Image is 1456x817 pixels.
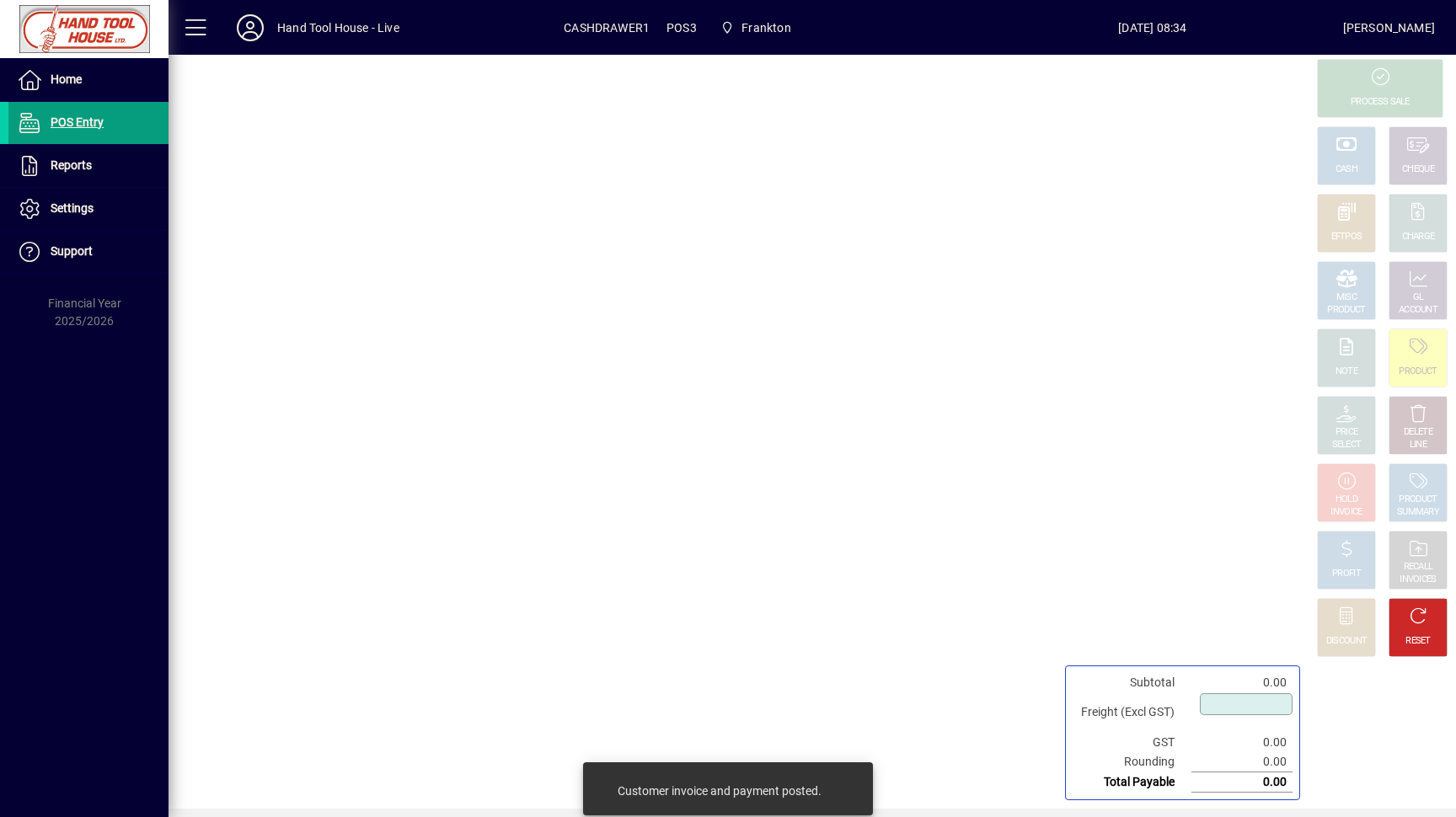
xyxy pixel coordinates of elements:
span: [DATE] 08:34 [962,14,1343,41]
span: Settings [51,201,94,215]
span: Frankton [714,13,798,43]
td: 0.00 [1191,733,1293,752]
span: Frankton [741,14,790,41]
a: Support [8,231,169,273]
div: PRICE [1336,426,1358,439]
div: INVOICES [1400,574,1436,586]
div: INVOICE [1330,506,1362,519]
button: Profile [223,13,277,43]
div: Customer invoice and payment posted. [618,782,822,799]
div: RESET [1405,635,1431,648]
div: [PERSON_NAME] [1343,14,1435,41]
div: PRODUCT [1399,494,1437,506]
div: CHEQUE [1402,163,1434,176]
div: HOLD [1336,494,1357,506]
a: Reports [8,145,169,187]
td: Freight (Excl GST) [1073,692,1191,733]
td: 0.00 [1191,673,1293,692]
div: EFTPOS [1331,231,1362,243]
span: CASHDRAWER1 [564,14,650,41]
a: Home [8,59,169,101]
div: SUMMARY [1397,506,1439,519]
td: Subtotal [1073,673,1191,692]
div: CASH [1336,163,1357,176]
div: ACCOUNT [1399,304,1437,317]
span: Home [51,72,82,86]
span: Reports [51,158,92,172]
div: CHARGE [1402,231,1435,243]
div: PRODUCT [1399,366,1437,378]
div: DELETE [1404,426,1432,439]
td: Total Payable [1073,772,1191,793]
span: POS3 [666,14,697,41]
a: Settings [8,188,169,230]
td: Rounding [1073,752,1191,772]
td: 0.00 [1191,752,1293,772]
div: SELECT [1332,439,1362,451]
div: NOTE [1336,366,1357,378]
div: PRODUCT [1327,304,1365,317]
div: PROFIT [1332,568,1361,580]
td: 0.00 [1191,772,1293,793]
div: PROCESS SALE [1351,96,1410,109]
div: Hand Tool House - Live [277,14,399,41]
div: LINE [1410,439,1427,451]
span: POS Entry [51,115,104,129]
div: RECALL [1404,561,1433,574]
div: GL [1413,291,1424,304]
div: MISC [1336,291,1357,304]
td: GST [1073,733,1191,752]
span: Support [51,244,93,258]
div: DISCOUNT [1326,635,1367,648]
